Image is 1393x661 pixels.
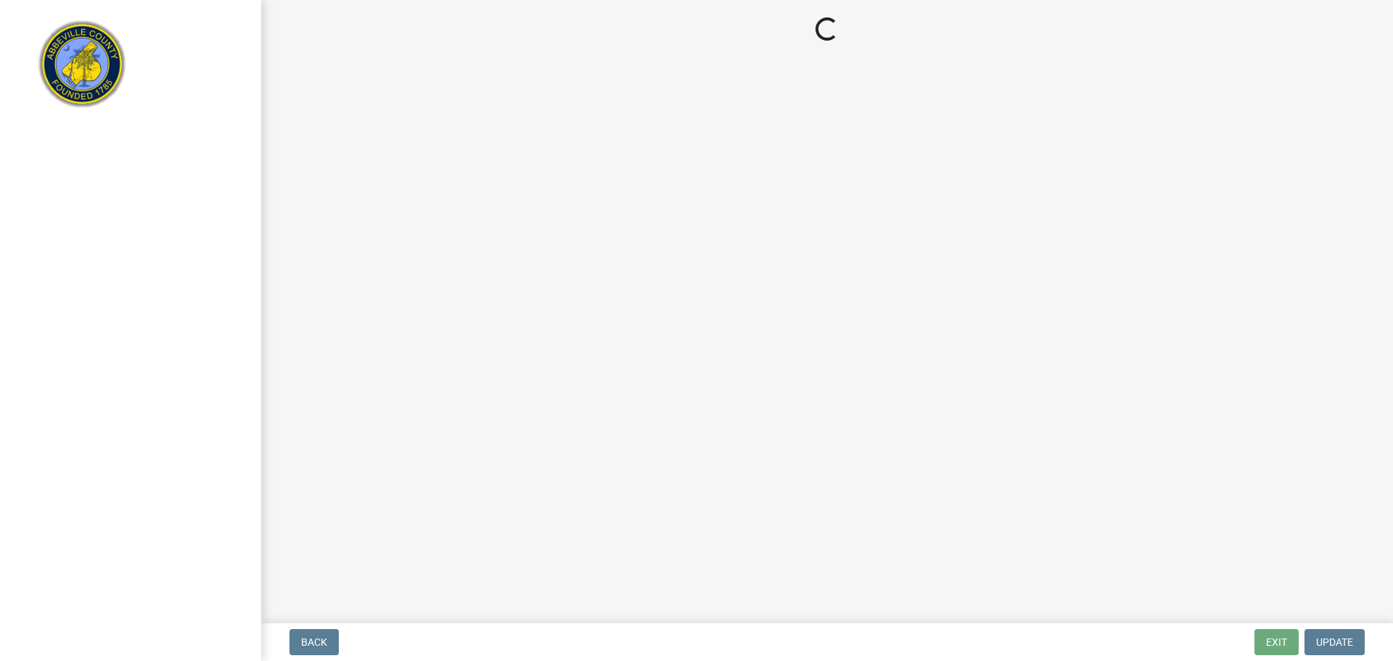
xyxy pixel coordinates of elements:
[29,15,136,122] img: Abbeville County, South Carolina
[289,629,339,655] button: Back
[1304,629,1365,655] button: Update
[301,636,327,648] span: Back
[1316,636,1353,648] span: Update
[1254,629,1299,655] button: Exit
